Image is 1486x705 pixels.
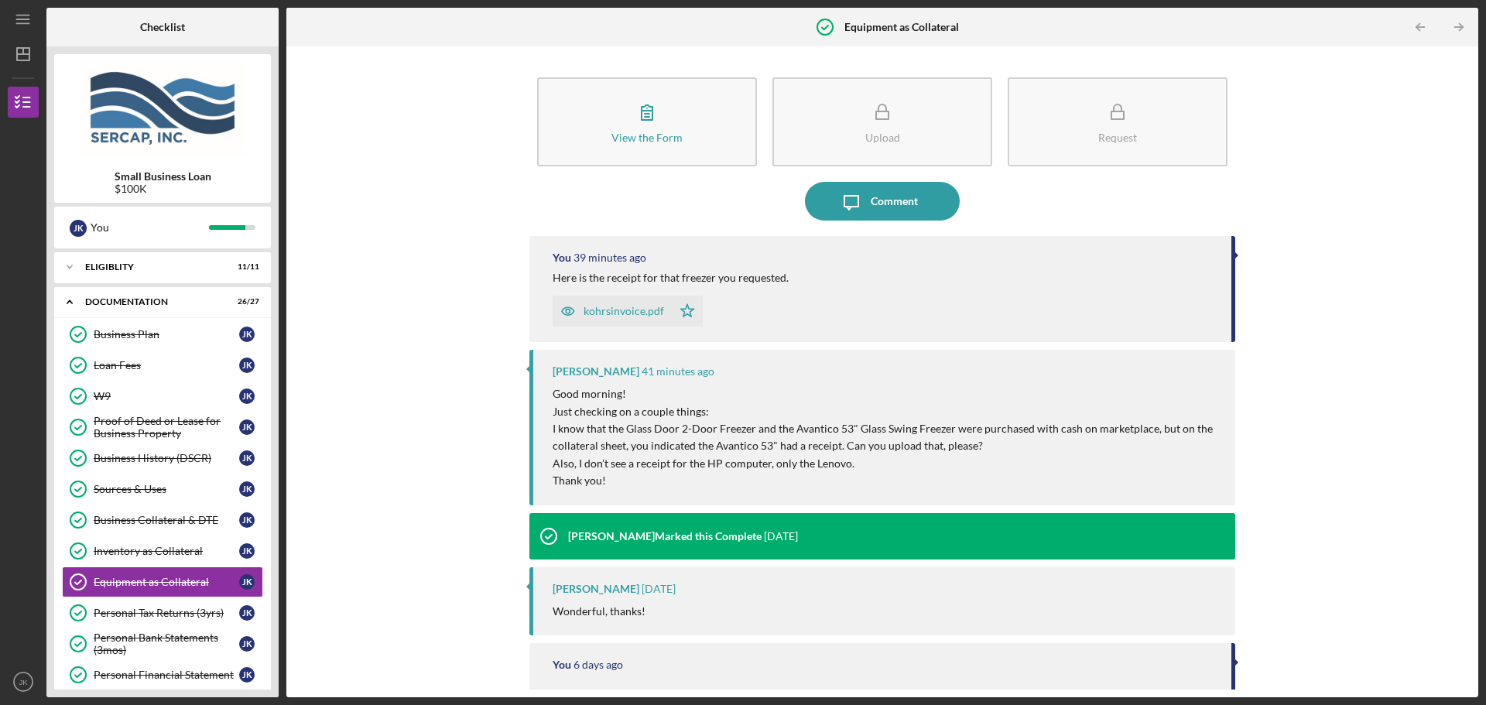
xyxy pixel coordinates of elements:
[62,381,263,412] a: W9JK
[62,628,263,659] a: Personal Bank Statements (3mos)JK
[239,574,255,590] div: J K
[865,132,900,143] div: Upload
[62,536,263,566] a: Inventory as CollateralJK
[94,390,239,402] div: W9
[553,455,1220,472] p: Also, I don't see a receipt for the HP computer, only the Lenovo.
[231,262,259,272] div: 11 / 11
[553,583,639,595] div: [PERSON_NAME]
[62,443,263,474] a: Business History (DSCR)JK
[553,272,789,284] div: Here is the receipt for that freezer you requested.
[94,415,239,440] div: Proof of Deed or Lease for Business Property
[239,327,255,342] div: J K
[62,597,263,628] a: Personal Tax Returns (3yrs)JK
[94,483,239,495] div: Sources & Uses
[239,512,255,528] div: J K
[239,481,255,497] div: J K
[94,631,239,656] div: Personal Bank Statements (3mos)
[70,220,87,237] div: J K
[239,388,255,404] div: J K
[54,62,271,155] img: Product logo
[239,450,255,466] div: J K
[239,636,255,652] div: J K
[553,365,639,378] div: [PERSON_NAME]
[94,607,239,619] div: Personal Tax Returns (3yrs)
[553,252,571,264] div: You
[94,452,239,464] div: Business History (DSCR)
[611,132,683,143] div: View the Form
[568,530,762,542] div: [PERSON_NAME] Marked this Complete
[642,365,714,378] time: 2025-08-20 15:04
[94,669,239,681] div: Personal Financial Statement
[85,297,221,306] div: Documentation
[553,403,1220,420] p: Just checking on a couple things:
[62,350,263,381] a: Loan FeesJK
[62,505,263,536] a: Business Collateral & DTEJK
[553,603,645,620] p: Wonderful, thanks!
[62,659,263,690] a: Personal Financial StatementJK
[62,412,263,443] a: Proof of Deed or Lease for Business PropertyJK
[805,182,960,221] button: Comment
[871,182,918,221] div: Comment
[1098,132,1137,143] div: Request
[642,583,676,595] time: 2025-08-15 14:53
[239,358,255,373] div: J K
[94,545,239,557] div: Inventory as Collateral
[574,659,623,671] time: 2025-08-15 00:23
[94,328,239,341] div: Business Plan
[584,305,664,317] div: kohrsinvoice.pdf
[140,21,185,33] b: Checklist
[553,420,1220,455] p: I know that the Glass Door 2-Door Freezer and the Avantico 53" Glass Swing Freezer were purchased...
[62,319,263,350] a: Business PlanJK
[764,530,798,542] time: 2025-08-15 14:53
[94,576,239,588] div: Equipment as Collateral
[239,543,255,559] div: J K
[85,262,221,272] div: Eligiblity
[239,667,255,683] div: J K
[8,666,39,697] button: JK
[1008,77,1227,166] button: Request
[62,566,263,597] a: Equipment as CollateralJK
[537,77,757,166] button: View the Form
[553,385,1220,402] p: Good morning!
[91,214,209,241] div: You
[231,297,259,306] div: 26 / 27
[19,678,28,686] text: JK
[115,170,211,183] b: Small Business Loan
[553,472,1220,489] p: Thank you!
[115,183,211,195] div: $100K
[553,296,703,327] button: kohrsinvoice.pdf
[844,21,959,33] b: Equipment as Collateral
[94,359,239,371] div: Loan Fees
[239,419,255,435] div: J K
[772,77,992,166] button: Upload
[239,605,255,621] div: J K
[553,659,571,671] div: You
[94,514,239,526] div: Business Collateral & DTE
[62,474,263,505] a: Sources & UsesJK
[574,252,646,264] time: 2025-08-20 15:06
